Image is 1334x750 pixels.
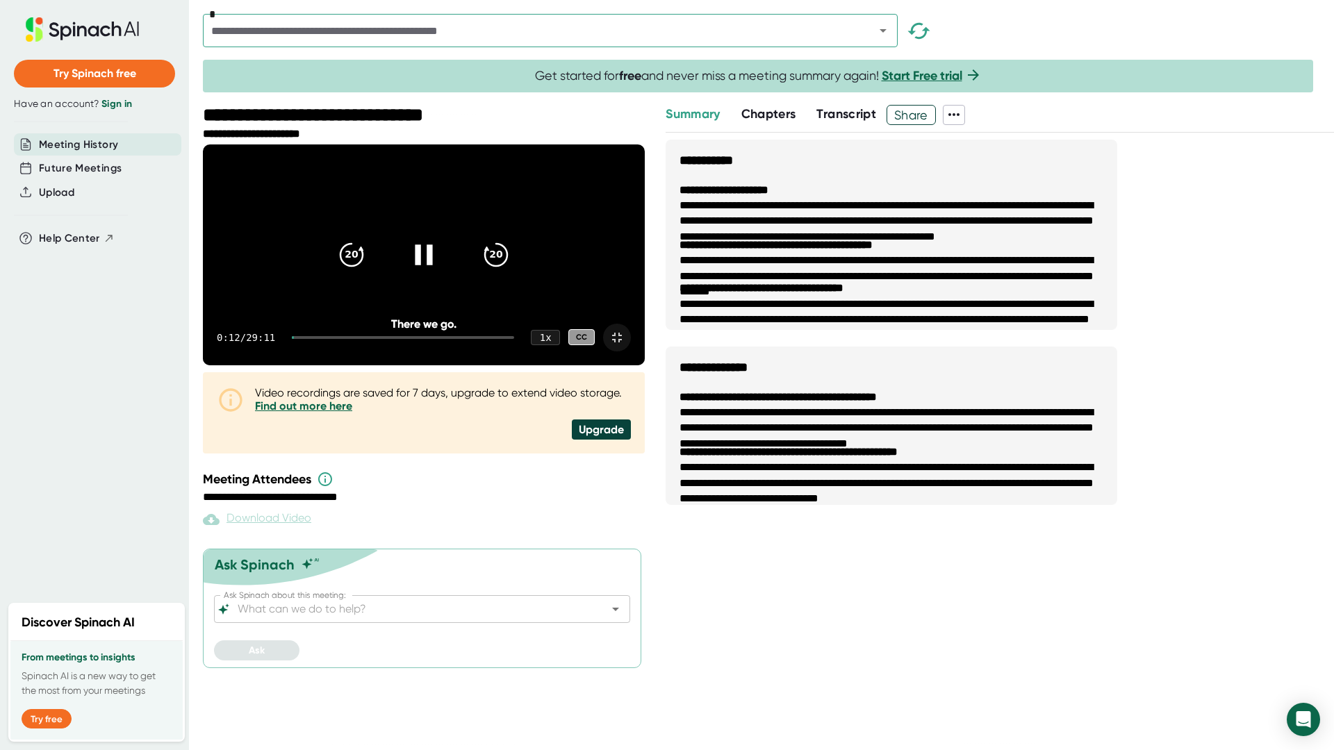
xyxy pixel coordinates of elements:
a: Start Free trial [882,68,962,83]
button: Upload [39,185,74,201]
span: Try Spinach free [53,67,136,80]
b: free [619,68,641,83]
div: Meeting Attendees [203,471,648,487]
a: Find out more here [255,399,352,412]
span: Ask [249,644,265,656]
div: Ask Spinach [215,556,295,573]
button: Future Meetings [39,160,122,176]
button: Open [606,599,625,619]
div: Video recordings are saved for 7 days, upgrade to extend video storage. [255,386,631,412]
h3: From meetings to insights [22,652,172,663]
div: Open Intercom Messenger [1287,703,1320,736]
div: Paid feature [203,511,311,528]
button: Try free [22,709,72,728]
span: Chapters [741,106,796,122]
div: 1 x [531,330,560,345]
div: 0:12 / 29:11 [217,332,275,343]
button: Try Spinach free [14,60,175,87]
a: Sign in [101,98,132,110]
div: Upgrade [572,419,631,440]
button: Share [887,105,936,125]
p: Spinach AI is a new way to get the most from your meetings [22,669,172,698]
button: Help Center [39,231,115,247]
button: Chapters [741,105,796,124]
button: Open [873,21,893,40]
div: There we go. [247,317,601,331]
span: Transcript [816,106,876,122]
span: Help Center [39,231,100,247]
button: Meeting History [39,137,118,153]
button: Summary [666,105,720,124]
div: CC [568,329,595,345]
span: Get started for and never miss a meeting summary again! [535,68,982,84]
h2: Discover Spinach AI [22,613,135,632]
span: Share [887,103,935,127]
div: Have an account? [14,98,175,110]
input: What can we do to help? [235,599,585,619]
button: Ask [214,640,299,660]
button: Transcript [816,105,876,124]
span: Summary [666,106,720,122]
